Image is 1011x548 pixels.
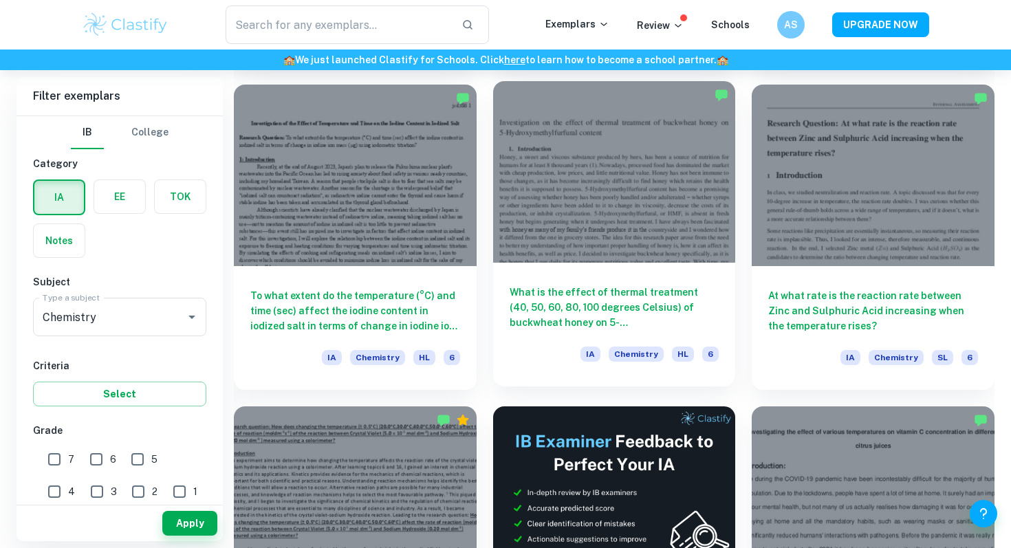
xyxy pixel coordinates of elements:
button: IA [34,181,84,214]
span: SL [932,350,953,365]
span: IA [322,350,342,365]
img: Marked [437,413,450,427]
button: IB [71,116,104,149]
span: HL [672,347,694,362]
span: IA [840,350,860,365]
button: Apply [162,511,217,536]
img: Marked [456,91,470,105]
div: Filter type choice [71,116,168,149]
span: 2 [152,484,157,499]
h6: Grade [33,423,206,438]
span: Chemistry [609,347,664,362]
button: Help and Feedback [970,500,997,527]
span: 🏫 [283,54,295,65]
p: Review [637,18,684,33]
img: Marked [974,413,988,427]
a: To what extent do the temperature (°C) and time (sec) affect the iodine content in iodized salt i... [234,85,477,390]
span: 🏫 [717,54,728,65]
p: Exemplars [545,17,609,32]
span: Chemistry [869,350,924,365]
span: 6 [702,347,719,362]
h6: What is the effect of thermal treatment (40, 50, 60, 80, 100 degrees Celsius) of buckwheat honey ... [510,285,719,330]
label: Type a subject [43,292,100,303]
span: 6 [961,350,978,365]
span: 5 [151,452,157,467]
span: 3 [111,484,117,499]
button: Notes [34,224,85,257]
img: Marked [974,91,988,105]
a: here [504,54,525,65]
div: Premium [456,413,470,427]
button: TOK [155,180,206,213]
span: 6 [110,452,116,467]
h6: AS [783,17,799,32]
a: Schools [711,19,750,30]
span: 4 [68,484,75,499]
h6: Subject [33,274,206,289]
a: At what rate is the reaction rate between Zinc and Sulphuric Acid increasing when the temperature... [752,85,994,390]
button: College [131,116,168,149]
button: Open [182,307,202,327]
span: 6 [444,350,460,365]
a: What is the effect of thermal treatment (40, 50, 60, 80, 100 degrees Celsius) of buckwheat honey ... [493,85,736,390]
span: 1 [193,484,197,499]
h6: Category [33,156,206,171]
span: 7 [68,452,74,467]
h6: Criteria [33,358,206,373]
h6: Filter exemplars [17,77,223,116]
button: EE [94,180,145,213]
button: AS [777,11,805,39]
img: Clastify logo [82,11,169,39]
span: Chemistry [350,350,405,365]
h6: We just launched Clastify for Schools. Click to learn how to become a school partner. [3,52,1008,67]
img: Marked [715,88,728,102]
span: HL [413,350,435,365]
h6: At what rate is the reaction rate between Zinc and Sulphuric Acid increasing when the temperature... [768,288,978,333]
button: Select [33,382,206,406]
h6: To what extent do the temperature (°C) and time (sec) affect the iodine content in iodized salt i... [250,288,460,333]
button: UPGRADE NOW [832,12,929,37]
input: Search for any exemplars... [226,6,450,44]
span: IA [580,347,600,362]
